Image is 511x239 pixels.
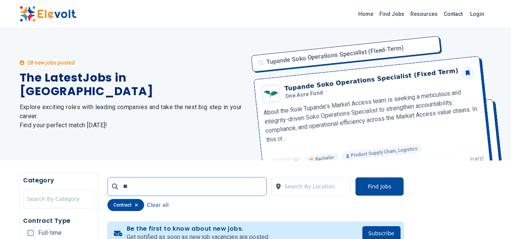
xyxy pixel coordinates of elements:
[23,216,95,225] h5: Contract Type
[466,6,489,22] a: Login
[355,177,404,196] button: Find Jobs
[441,8,466,20] a: Contact
[127,225,269,233] h4: Be the first to know about new jobs.
[355,8,376,20] a: Home
[23,176,95,185] h5: Category
[107,199,144,211] div: contract
[27,59,75,66] p: 28 new jobs posted
[20,103,247,130] h2: Explore exciting roles with leading companies and take the next big step in your career. Find you...
[473,203,511,239] iframe: Chat Widget
[20,71,247,98] h1: The Latest Jobs in [GEOGRAPHIC_DATA]
[376,8,407,20] a: Find Jobs
[147,199,169,211] button: Clear all
[407,8,441,20] a: Resources
[38,230,62,236] span: Full-time
[28,230,34,236] input: Full-time
[20,6,76,22] img: Elevolt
